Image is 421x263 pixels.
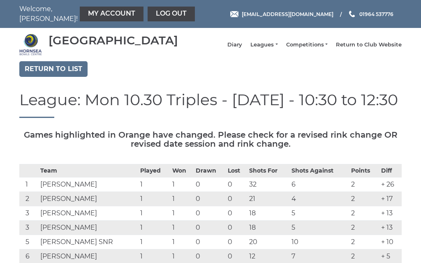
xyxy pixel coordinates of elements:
td: [PERSON_NAME] [38,220,138,235]
a: Email [EMAIL_ADDRESS][DOMAIN_NAME] [230,10,333,18]
td: + 26 [379,177,402,191]
img: Email [230,11,238,17]
div: [GEOGRAPHIC_DATA] [49,34,178,47]
img: Phone us [349,11,355,17]
td: 0 [194,206,226,220]
img: Hornsea Bowls Centre [19,33,42,56]
th: Diff [379,164,402,177]
td: [PERSON_NAME] [38,177,138,191]
td: 1 [170,191,194,206]
td: 1 [138,191,170,206]
td: + 13 [379,220,402,235]
span: 01964 537776 [359,11,393,17]
td: 1 [170,177,194,191]
td: [PERSON_NAME] [38,191,138,206]
td: 0 [194,220,226,235]
th: Won [170,164,194,177]
nav: Welcome, [PERSON_NAME]! [19,4,171,24]
a: Return to Club Website [336,41,402,48]
td: 1 [19,177,38,191]
td: 10 [289,235,349,249]
td: 1 [138,206,170,220]
td: 5 [289,206,349,220]
a: Competitions [286,41,328,48]
th: Drawn [194,164,226,177]
td: 1 [138,235,170,249]
td: 1 [138,177,170,191]
td: 2 [349,220,379,235]
a: Log out [148,7,195,21]
th: Shots Against [289,164,349,177]
h5: Games highlighted in Orange have changed. Please check for a revised rink change OR revised date ... [19,130,402,148]
td: + 17 [379,191,402,206]
td: 0 [194,191,226,206]
th: Team [38,164,138,177]
span: [EMAIL_ADDRESS][DOMAIN_NAME] [242,11,333,17]
td: 2 [349,191,379,206]
td: 0 [194,235,226,249]
td: [PERSON_NAME] SNR [38,235,138,249]
td: 1 [170,235,194,249]
td: 20 [247,235,289,249]
td: 21 [247,191,289,206]
td: 2 [349,235,379,249]
a: Leagues [250,41,278,48]
td: 4 [289,191,349,206]
td: 0 [226,177,247,191]
td: 2 [349,177,379,191]
a: Diary [227,41,242,48]
td: 32 [247,177,289,191]
td: 6 [289,177,349,191]
td: 2 [19,191,38,206]
a: Phone us 01964 537776 [348,10,393,18]
th: Played [138,164,170,177]
td: 1 [170,220,194,235]
a: Return to list [19,61,88,77]
td: 3 [19,220,38,235]
td: 2 [349,206,379,220]
td: [PERSON_NAME] [38,206,138,220]
td: 0 [226,220,247,235]
td: + 13 [379,206,402,220]
td: 5 [289,220,349,235]
td: 18 [247,220,289,235]
th: Points [349,164,379,177]
td: 18 [247,206,289,220]
td: 1 [138,220,170,235]
h1: League: Mon 10.30 Triples - [DATE] - 10:30 to 12:30 [19,91,402,118]
td: 3 [19,206,38,220]
td: 5 [19,235,38,249]
td: 0 [226,206,247,220]
td: 0 [194,177,226,191]
th: Shots For [247,164,289,177]
td: + 10 [379,235,402,249]
td: 0 [226,191,247,206]
a: My Account [80,7,143,21]
td: 1 [170,206,194,220]
th: Lost [226,164,247,177]
td: 0 [226,235,247,249]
